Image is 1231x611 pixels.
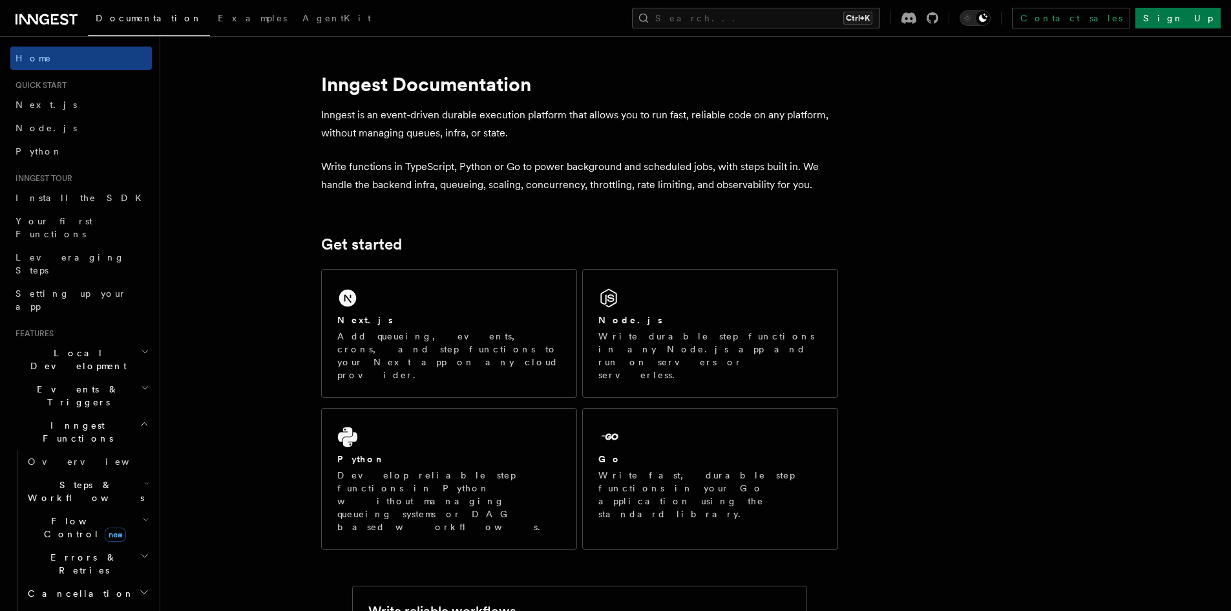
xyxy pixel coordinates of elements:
[16,288,127,312] span: Setting up your app
[598,330,822,381] p: Write durable step functions in any Node.js app and run on servers or serverless.
[16,123,77,133] span: Node.js
[10,347,141,372] span: Local Development
[843,12,872,25] kbd: Ctrl+K
[10,419,140,445] span: Inngest Functions
[1135,8,1221,28] a: Sign Up
[632,8,880,28] button: Search...Ctrl+K
[16,146,63,156] span: Python
[321,72,838,96] h1: Inngest Documentation
[337,330,561,381] p: Add queueing, events, crons, and step functions to your Next app on any cloud provider.
[88,4,210,36] a: Documentation
[23,515,142,541] span: Flow Control
[321,106,838,142] p: Inngest is an event-driven durable execution platform that allows you to run fast, reliable code ...
[598,314,662,327] h2: Node.js
[16,252,125,275] span: Leveraging Steps
[321,408,577,550] a: PythonDevelop reliable step functions in Python without managing queueing systems or DAG based wo...
[321,235,402,253] a: Get started
[10,341,152,378] button: Local Development
[10,383,141,409] span: Events & Triggers
[10,209,152,246] a: Your first Functions
[23,582,152,605] button: Cancellation
[10,173,72,184] span: Inngest tour
[16,193,149,203] span: Install the SDK
[10,328,54,339] span: Features
[218,13,287,23] span: Examples
[10,80,67,91] span: Quick start
[10,414,152,450] button: Inngest Functions
[10,282,152,318] a: Setting up your app
[302,13,371,23] span: AgentKit
[10,246,152,282] a: Leveraging Steps
[10,116,152,140] a: Node.js
[960,10,991,26] button: Toggle dark mode
[582,269,838,398] a: Node.jsWrite durable step functions in any Node.js app and run on servers or serverless.
[582,408,838,550] a: GoWrite fast, durable step functions in your Go application using the standard library.
[23,546,152,582] button: Errors & Retries
[321,269,577,398] a: Next.jsAdd queueing, events, crons, and step functions to your Next app on any cloud provider.
[16,52,52,65] span: Home
[598,453,622,466] h2: Go
[337,469,561,533] p: Develop reliable step functions in Python without managing queueing systems or DAG based workflows.
[10,378,152,414] button: Events & Triggers
[10,186,152,209] a: Install the SDK
[337,453,385,466] h2: Python
[10,140,152,163] a: Python
[23,450,152,473] a: Overview
[23,551,140,577] span: Errors & Retries
[16,100,77,110] span: Next.js
[105,528,126,542] span: new
[23,473,152,509] button: Steps & Workflows
[96,13,202,23] span: Documentation
[23,509,152,546] button: Flow Controlnew
[10,93,152,116] a: Next.js
[295,4,379,35] a: AgentKit
[28,456,161,467] span: Overview
[337,314,393,327] h2: Next.js
[23,587,134,600] span: Cancellation
[321,158,838,194] p: Write functions in TypeScript, Python or Go to power background and scheduled jobs, with steps bu...
[598,469,822,520] p: Write fast, durable step functions in your Go application using the standard library.
[210,4,295,35] a: Examples
[1012,8,1130,28] a: Contact sales
[16,216,92,239] span: Your first Functions
[23,478,144,504] span: Steps & Workflows
[10,47,152,70] a: Home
